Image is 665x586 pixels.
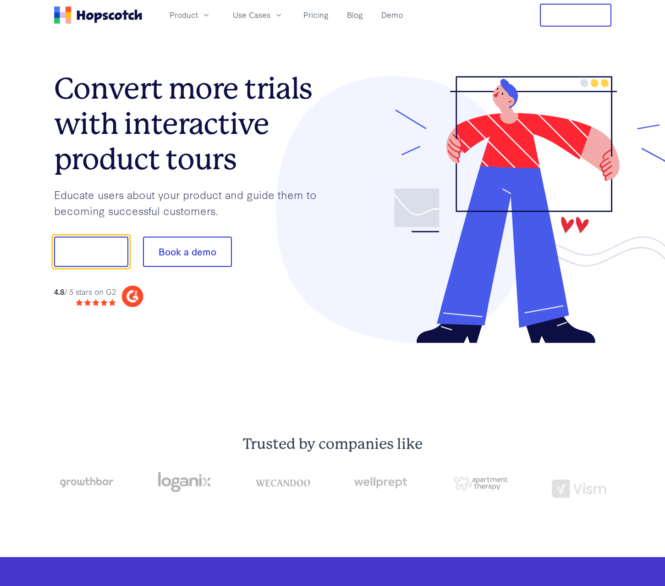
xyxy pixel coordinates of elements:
[256,478,310,486] img: wecandoo-logo
[54,187,333,218] p: Educate users about your product and guide them to becoming successful customers.
[143,237,232,267] button: Book a demo
[54,6,142,24] a: Home
[157,468,212,497] img: loganix-logo
[453,476,508,490] img: png-apartment-therapy-house-studio-apartment-home
[54,286,64,297] strong: 4.8
[378,7,407,22] a: Demo
[54,71,333,177] h1: Convert more trials with interactive product tours
[15,435,650,453] h2: Trusted by companies like
[54,286,116,298] div: / 5 stars on G2
[54,237,128,267] button: Show me!
[59,477,113,487] img: growthbar-logo
[164,7,216,22] button: Product
[343,7,367,22] a: Blog
[233,9,270,21] span: Use Cases
[227,7,289,22] button: Use Cases
[540,4,611,27] button: Free Trial
[170,9,198,21] span: Product
[552,480,606,498] img: vism logo
[300,7,332,22] a: Pricing
[354,475,409,490] img: wellprept logo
